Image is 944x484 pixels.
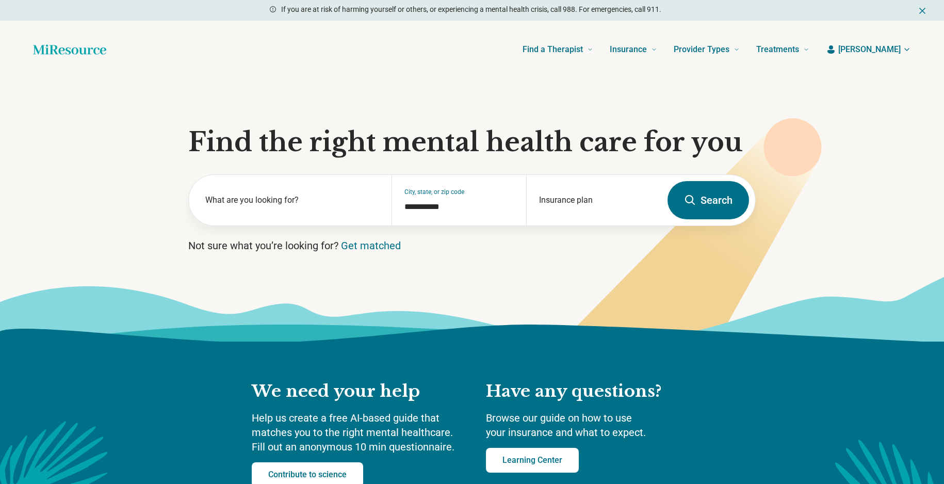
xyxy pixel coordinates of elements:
p: Not sure what you’re looking for? [188,238,756,253]
a: Insurance [610,29,657,70]
span: Find a Therapist [523,42,583,57]
h2: Have any questions? [486,381,692,402]
p: Browse our guide on how to use your insurance and what to expect. [486,411,692,440]
span: [PERSON_NAME] [838,43,901,56]
a: Learning Center [486,448,579,473]
label: What are you looking for? [205,194,379,206]
span: Provider Types [674,42,729,57]
button: [PERSON_NAME] [826,43,911,56]
span: Treatments [756,42,799,57]
button: Dismiss [917,4,927,17]
a: Treatments [756,29,809,70]
button: Search [668,181,749,219]
a: Find a Therapist [523,29,593,70]
span: Insurance [610,42,647,57]
a: Home page [33,39,106,60]
h1: Find the right mental health care for you [188,127,756,158]
a: Get matched [341,239,401,252]
p: If you are at risk of harming yourself or others, or experiencing a mental health crisis, call 98... [281,4,661,15]
p: Help us create a free AI-based guide that matches you to the right mental healthcare. Fill out an... [252,411,465,454]
a: Provider Types [674,29,740,70]
h2: We need your help [252,381,465,402]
